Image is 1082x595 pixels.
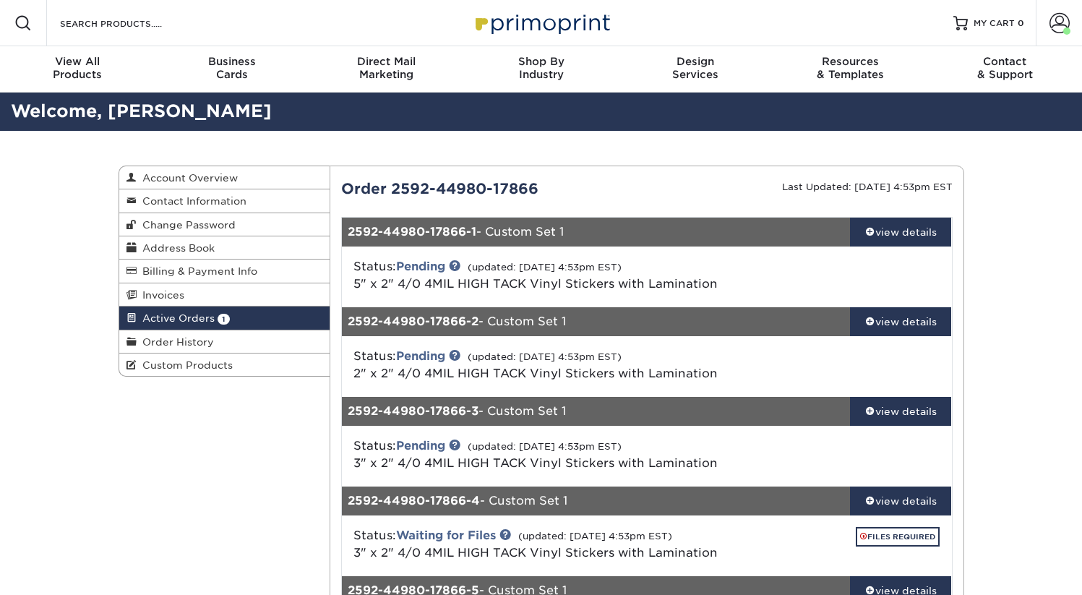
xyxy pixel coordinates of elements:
strong: 2592-44980-17866-4 [348,494,480,508]
a: Pending [396,260,445,273]
span: 1 [218,314,230,325]
small: (updated: [DATE] 4:53pm EST) [468,441,622,452]
span: Invoices [137,289,184,301]
span: Billing & Payment Info [137,265,257,277]
div: Status: [343,527,748,562]
a: Account Overview [119,166,330,189]
a: view details [850,218,952,247]
span: Design [618,55,773,68]
div: view details [850,404,952,419]
span: 3" x 2" 4/0 4MIL HIGH TACK Vinyl Stickers with Lamination [353,546,718,560]
a: Contact& Support [927,46,1082,93]
input: SEARCH PRODUCTS..... [59,14,199,32]
a: Resources& Templates [773,46,927,93]
a: Custom Products [119,354,330,376]
a: Active Orders 1 [119,307,330,330]
div: Industry [464,55,619,81]
div: view details [850,314,952,329]
div: Status: [343,258,748,293]
span: 0 [1018,18,1024,28]
small: Last Updated: [DATE] 4:53pm EST [782,181,953,192]
a: view details [850,397,952,426]
span: Resources [773,55,927,68]
a: Shop ByIndustry [464,46,619,93]
span: 2" x 2" 4/0 4MIL HIGH TACK Vinyl Stickers with Lamination [353,367,718,380]
div: view details [850,494,952,508]
img: Primoprint [469,7,614,38]
div: view details [850,225,952,239]
div: - Custom Set 1 [342,307,850,336]
a: view details [850,487,952,515]
a: BusinessCards [155,46,309,93]
span: MY CART [974,17,1015,30]
span: Shop By [464,55,619,68]
a: Billing & Payment Info [119,260,330,283]
div: Marketing [309,55,464,81]
strong: 2592-44980-17866-1 [348,225,476,239]
a: Direct MailMarketing [309,46,464,93]
small: (updated: [DATE] 4:53pm EST) [468,262,622,273]
strong: 2592-44980-17866-2 [348,314,478,328]
small: (updated: [DATE] 4:53pm EST) [468,351,622,362]
div: - Custom Set 1 [342,487,850,515]
strong: 2592-44980-17866-3 [348,404,478,418]
a: Invoices [119,283,330,307]
span: 5" x 2" 4/0 4MIL HIGH TACK Vinyl Stickers with Lamination [353,277,718,291]
div: & Support [927,55,1082,81]
div: Order 2592-44980-17866 [330,178,647,200]
div: Status: [343,348,748,382]
a: Contact Information [119,189,330,213]
a: Pending [396,439,445,453]
span: Contact Information [137,195,246,207]
div: Status: [343,437,748,472]
span: Business [155,55,309,68]
div: Services [618,55,773,81]
a: Change Password [119,213,330,236]
a: Address Book [119,236,330,260]
a: Waiting for Files [396,528,496,542]
a: Order History [119,330,330,354]
div: & Templates [773,55,927,81]
span: Direct Mail [309,55,464,68]
a: view details [850,307,952,336]
div: - Custom Set 1 [342,218,850,247]
span: Active Orders [137,312,215,324]
a: Pending [396,349,445,363]
a: DesignServices [618,46,773,93]
span: Account Overview [137,172,238,184]
span: Address Book [137,242,215,254]
span: 3" x 2" 4/0 4MIL HIGH TACK Vinyl Stickers with Lamination [353,456,718,470]
small: (updated: [DATE] 4:53pm EST) [518,531,672,542]
a: FILES REQUIRED [856,527,940,547]
div: - Custom Set 1 [342,397,850,426]
span: Contact [927,55,1082,68]
span: Custom Products [137,359,233,371]
div: Cards [155,55,309,81]
span: Change Password [137,219,236,231]
span: Order History [137,336,214,348]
